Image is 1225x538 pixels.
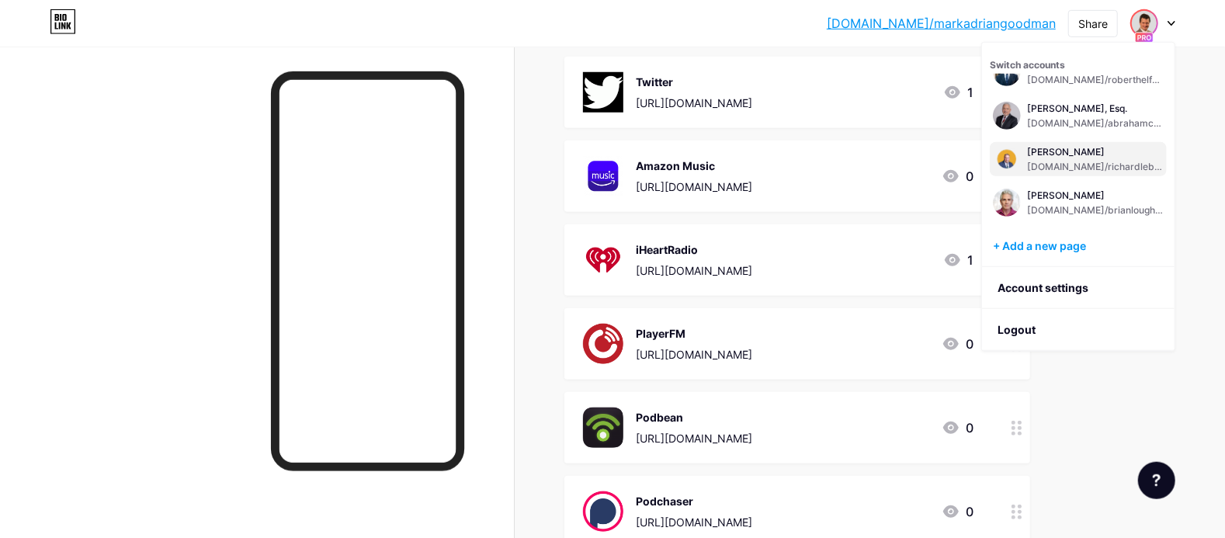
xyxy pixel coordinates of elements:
div: PlayerFM [636,325,752,342]
div: Share [1078,16,1108,32]
div: 0 [942,167,974,186]
div: Podbean [636,409,752,425]
div: [DOMAIN_NAME]/abrahamcardenas [1027,117,1164,130]
div: + Add a new page [993,238,1167,254]
div: Podchaser [636,493,752,509]
div: 1 [943,83,974,102]
img: thelegalpodcast [993,145,1021,173]
div: 0 [942,502,974,521]
a: [DOMAIN_NAME]/markadriangoodman [827,14,1056,33]
a: Account settings [982,267,1175,309]
img: Podchaser [583,491,623,532]
img: thelegalpodcast [993,102,1021,130]
div: [URL][DOMAIN_NAME] [636,95,752,111]
span: Switch accounts [990,59,1065,71]
img: Twitter [583,72,623,113]
div: [DOMAIN_NAME]/brianloughrin [1027,204,1164,217]
div: Amazon Music [636,158,752,174]
div: [URL][DOMAIN_NAME] [636,262,752,279]
div: [URL][DOMAIN_NAME] [636,430,752,446]
div: [DOMAIN_NAME]/richardlebovitz [1027,161,1164,173]
div: [URL][DOMAIN_NAME] [636,514,752,530]
img: Amazon Music [583,156,623,196]
img: thelegalpodcast [993,189,1021,217]
img: thelegalpodcast [1132,11,1157,36]
div: 0 [942,418,974,437]
img: iHeartRadio [583,240,623,280]
img: Podbean [583,408,623,448]
div: [PERSON_NAME], Esq. [1027,102,1164,115]
div: Twitter [636,74,752,90]
div: [DOMAIN_NAME]/roberthelfend [1027,74,1164,86]
div: 1 [943,251,974,269]
div: iHeartRadio [636,241,752,258]
div: [URL][DOMAIN_NAME] [636,346,752,363]
div: 0 [942,335,974,353]
img: PlayerFM [583,324,623,364]
div: [PERSON_NAME] [1027,189,1164,202]
div: [URL][DOMAIN_NAME] [636,179,752,195]
li: Logout [982,309,1175,351]
div: [PERSON_NAME] [1027,146,1164,158]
